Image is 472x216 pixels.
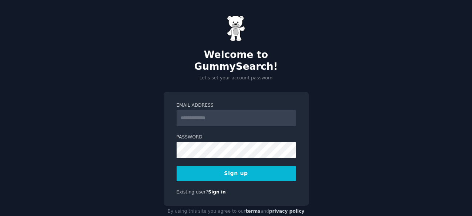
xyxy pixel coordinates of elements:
img: Gummy Bear [227,16,245,41]
p: Let's set your account password [164,75,309,82]
h2: Welcome to GummySearch! [164,49,309,72]
span: Existing user? [177,189,208,195]
button: Sign up [177,166,296,181]
a: privacy policy [269,209,305,214]
a: Sign in [208,189,226,195]
label: Email Address [177,102,296,109]
a: terms [245,209,260,214]
label: Password [177,134,296,141]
